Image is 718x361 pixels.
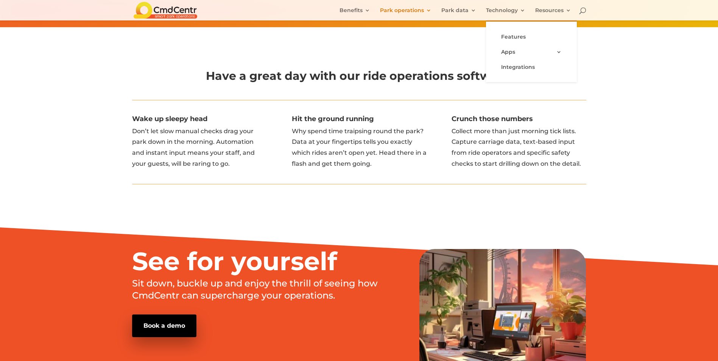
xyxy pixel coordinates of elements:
img: CmdCentr [134,2,197,18]
strong: Hit the ground running [292,115,374,123]
h2: Have a great day with our ride operations software. [132,70,586,86]
span: Collect more than just morning tick lists. Capture carriage data, text-based input from ride oper... [452,128,581,167]
a: Park operations [380,8,431,20]
strong: Wake up sleepy head [132,115,207,123]
a: Integrations [494,59,569,75]
strong: Crunch those numbers [452,115,533,123]
span: Why spend time traipsing round the park? Data at your fingertips tells you exactly which rides ar... [292,128,427,167]
span: Don’t let slow manual checks drag your park down in the morning. Automation and instant input mea... [132,128,255,167]
a: Book a demo [132,314,196,337]
a: Park data [441,8,476,20]
a: Apps [494,44,569,59]
span: Sit down, buckle up and enjoy the thrill of seeing how CmdCentr can supercharge your operations. [132,278,378,301]
a: Resources [535,8,571,20]
a: Features [494,29,569,44]
a: Benefits [340,8,370,20]
h2: See for yourself [132,249,395,278]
